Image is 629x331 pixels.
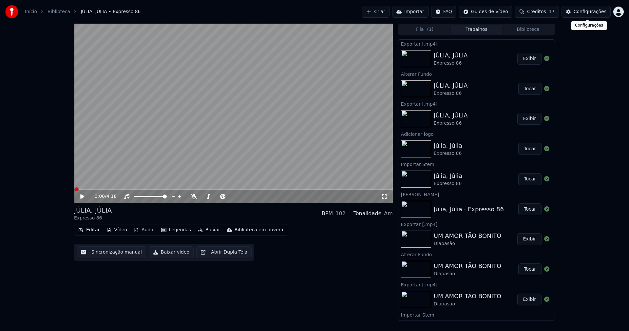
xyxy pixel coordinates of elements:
[398,100,555,108] div: Exportar [.mp4]
[392,6,429,18] button: Importar
[502,25,554,34] button: Biblioteca
[159,225,194,235] button: Legendas
[362,6,390,18] button: Criar
[95,193,110,200] div: /
[574,9,606,15] div: Configurações
[434,81,468,90] div: JÚLIA, JÚLIA
[434,292,501,301] div: UM AMOR TÃO BONITO
[527,9,546,15] span: Créditos
[517,233,542,245] button: Exibir
[434,205,504,214] div: Júlia, Júlia · Expresso 86
[104,225,130,235] button: Vídeo
[427,26,433,33] span: ( 1 )
[434,51,468,60] div: JÚLIA, JÚLIA
[434,271,501,277] div: Diapasão
[518,203,542,215] button: Tocar
[434,90,468,97] div: Expresso 86
[434,150,462,157] div: Expresso 86
[95,193,105,200] span: 0:00
[74,206,112,215] div: JÚLIA, JÚLIA
[195,225,223,235] button: Baixar
[459,6,512,18] button: Guides de vídeo
[5,5,18,18] img: youka
[25,9,37,15] a: Início
[434,180,462,187] div: Expresso 86
[515,6,559,18] button: Créditos17
[518,143,542,155] button: Tocar
[235,227,283,233] div: Biblioteca em nuvem
[434,301,501,307] div: Diapasão
[451,25,503,34] button: Trabalhos
[517,113,542,125] button: Exibir
[434,141,462,150] div: Júlia, Júlia
[398,40,555,48] div: Exportar [.mp4]
[25,9,141,15] nav: breadcrumb
[434,111,468,120] div: JÚLIA, JÚLIA
[549,9,555,15] span: 17
[398,311,555,319] div: Importar Stem
[131,225,157,235] button: Áudio
[434,60,468,67] div: Expresso 86
[48,9,70,15] a: Biblioteca
[398,220,555,228] div: Exportar [.mp4]
[398,190,555,198] div: [PERSON_NAME]
[434,240,501,247] div: Diapasão
[399,25,451,34] button: Fila
[431,6,456,18] button: FAQ
[434,261,501,271] div: UM AMOR TÃO BONITO
[76,225,102,235] button: Editar
[81,9,141,15] span: JÚLIA, JÚLIA • Expresso 86
[106,193,117,200] span: 4:18
[571,21,607,30] div: Configurações
[149,246,194,258] button: Baixar vídeo
[353,210,382,217] div: Tonalidade
[517,294,542,305] button: Exibir
[434,231,501,240] div: UM AMOR TÃO BONITO
[562,6,611,18] button: Configurações
[518,263,542,275] button: Tocar
[196,246,252,258] button: Abrir Dupla Tela
[398,70,555,78] div: Alterar Fundo
[517,53,542,65] button: Exibir
[335,210,346,217] div: 102
[74,215,112,221] div: Expresso 86
[434,120,468,127] div: Expresso 86
[398,280,555,288] div: Exportar [.mp4]
[518,83,542,95] button: Tocar
[434,171,462,180] div: Júlia, Júlia
[322,210,333,217] div: BPM
[518,173,542,185] button: Tocar
[398,250,555,258] div: Alterar Fundo
[398,160,555,168] div: Importar Stem
[77,246,146,258] button: Sincronização manual
[384,210,393,217] div: Am
[398,130,555,138] div: Adicionar logo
